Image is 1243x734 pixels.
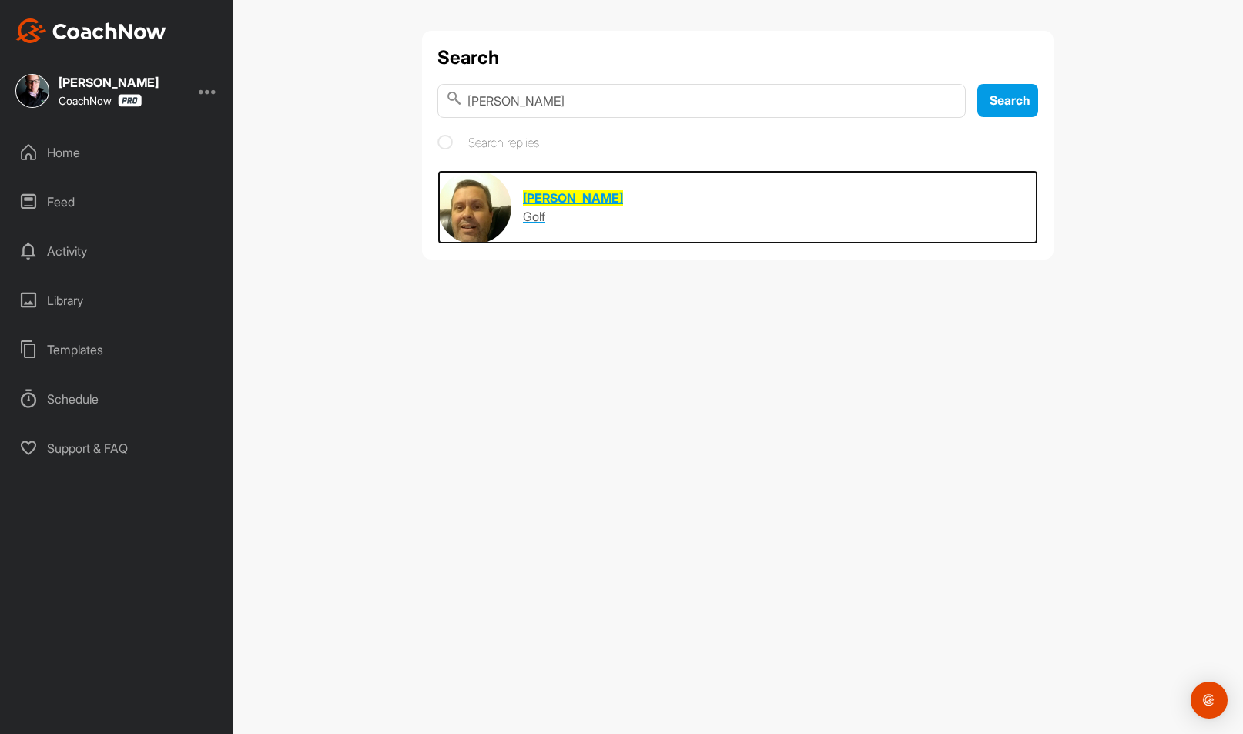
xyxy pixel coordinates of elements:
[437,170,1038,244] a: [PERSON_NAME]Golf
[437,46,1038,69] h1: Search
[8,429,226,468] div: Support & FAQ
[437,170,511,244] img: Space Logo
[15,74,49,108] img: square_d7b6dd5b2d8b6df5777e39d7bdd614c0.jpg
[8,281,226,320] div: Library
[118,94,142,107] img: CoachNow Pro
[523,209,545,224] span: Golf
[8,330,226,369] div: Templates
[977,84,1038,117] button: Search
[437,84,966,118] input: Search
[15,18,166,43] img: CoachNow
[8,380,226,418] div: Schedule
[1191,682,1228,719] div: Open Intercom Messenger
[59,76,159,89] div: [PERSON_NAME]
[523,190,623,206] span: [PERSON_NAME]
[59,94,142,107] div: CoachNow
[990,92,1030,108] span: Search
[8,232,226,270] div: Activity
[8,133,226,172] div: Home
[437,133,539,152] label: Search replies
[8,183,226,221] div: Feed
